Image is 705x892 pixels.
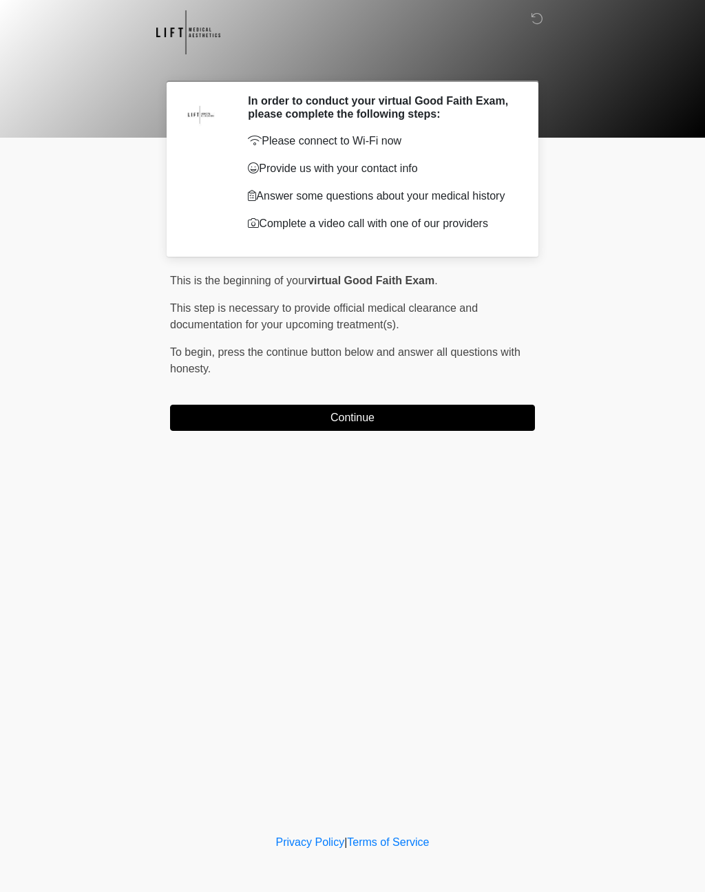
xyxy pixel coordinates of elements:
[170,275,308,286] span: This is the beginning of your
[347,836,429,848] a: Terms of Service
[344,836,347,848] a: |
[170,346,218,358] span: To begin,
[248,133,514,149] p: Please connect to Wi-Fi now
[276,836,345,848] a: Privacy Policy
[170,302,478,330] span: This step is necessary to provide official medical clearance and documentation for your upcoming ...
[248,94,514,120] h2: In order to conduct your virtual Good Faith Exam, please complete the following steps:
[170,346,520,374] span: press the continue button below and answer all questions with honesty.
[248,188,514,204] p: Answer some questions about your medical history
[308,275,434,286] strong: virtual Good Faith Exam
[170,405,535,431] button: Continue
[248,160,514,177] p: Provide us with your contact info
[156,10,220,54] img: Lift Medical Aesthetics Logo
[180,94,222,136] img: Agent Avatar
[248,215,514,232] p: Complete a video call with one of our providers
[434,275,437,286] span: .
